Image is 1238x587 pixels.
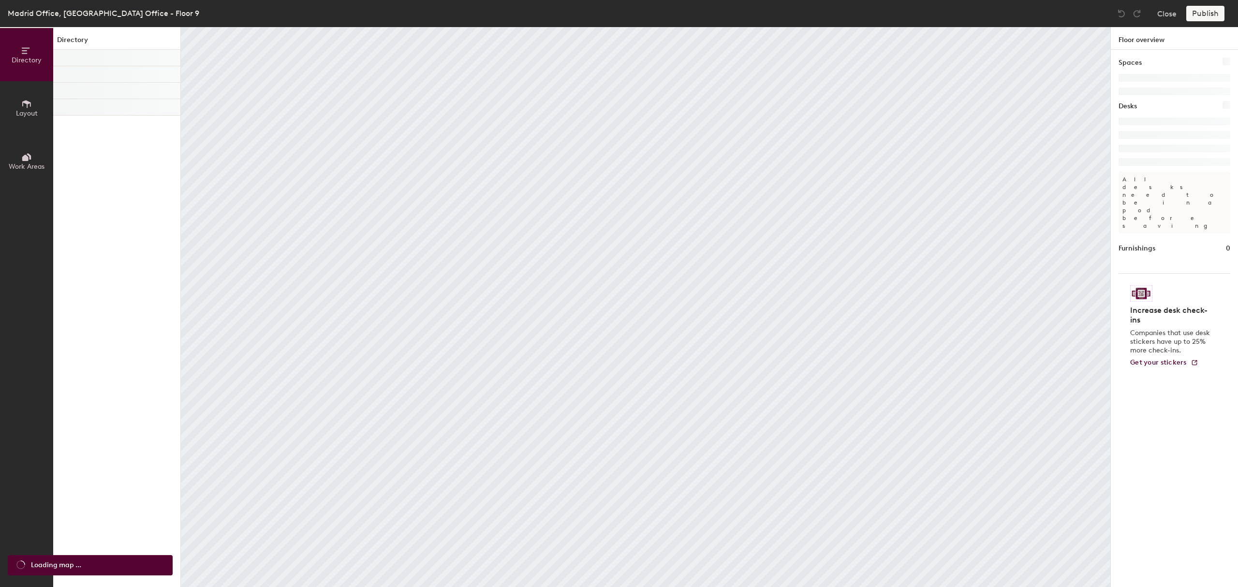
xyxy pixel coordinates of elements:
[1117,9,1126,18] img: Undo
[1226,243,1230,254] h1: 0
[1130,329,1213,355] p: Companies that use desk stickers have up to 25% more check-ins.
[1119,101,1137,112] h1: Desks
[1130,359,1198,367] a: Get your stickers
[1119,58,1142,68] h1: Spaces
[1119,172,1230,234] p: All desks need to be in a pod before saving
[16,109,38,117] span: Layout
[1111,27,1238,50] h1: Floor overview
[1132,9,1142,18] img: Redo
[53,35,180,50] h1: Directory
[31,560,81,571] span: Loading map ...
[1130,306,1213,325] h4: Increase desk check-ins
[8,7,199,19] div: Madrid Office, [GEOGRAPHIC_DATA] Office - Floor 9
[12,56,42,64] span: Directory
[1119,243,1155,254] h1: Furnishings
[9,162,44,171] span: Work Areas
[1130,358,1187,367] span: Get your stickers
[1130,285,1152,302] img: Sticker logo
[1157,6,1177,21] button: Close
